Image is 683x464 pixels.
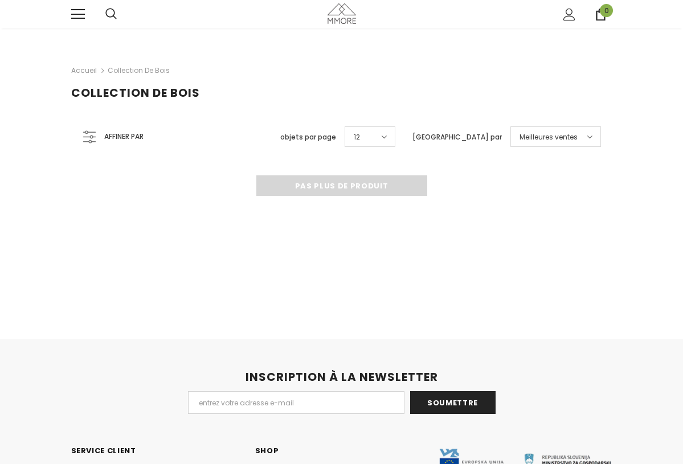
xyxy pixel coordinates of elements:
span: 0 [600,4,613,17]
span: INSCRIPTION À LA NEWSLETTER [246,369,438,385]
span: Affiner par [104,130,144,143]
label: objets par page [280,132,336,143]
input: Soumettre [410,391,496,414]
span: 12 [354,132,360,143]
img: Cas MMORE [328,3,356,23]
span: SHOP [255,445,279,456]
span: Meilleures ventes [520,132,578,143]
label: [GEOGRAPHIC_DATA] par [412,132,502,143]
a: Collection de bois [108,65,170,75]
a: Accueil [71,64,97,77]
a: 0 [595,9,607,20]
span: Collection de bois [71,85,200,101]
input: Email Address [188,391,404,414]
